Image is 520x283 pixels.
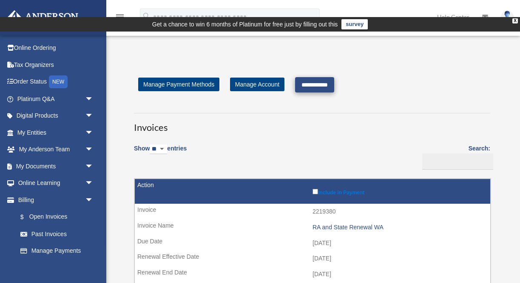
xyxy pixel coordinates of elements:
select: Showentries [150,144,167,154]
a: Manage Account [230,78,284,91]
a: Platinum Q&Aarrow_drop_down [6,90,106,107]
label: Include in Payment [313,187,486,196]
label: Show entries [134,143,187,163]
img: Anderson Advisors Platinum Portal [4,10,81,27]
div: NEW [49,75,68,88]
i: search [142,12,151,21]
td: [DATE] [135,266,490,283]
input: Include in Payment [313,189,318,194]
a: Digital Productsarrow_drop_down [6,107,106,124]
div: RA and State Renewal WA [313,224,486,231]
div: Get a chance to win 6 months of Platinum for free just by filling out this [152,19,338,29]
a: $Open Invoices [12,208,98,226]
span: arrow_drop_down [85,107,102,125]
span: arrow_drop_down [85,90,102,108]
td: [DATE] [135,235,490,251]
span: $ [25,212,29,222]
span: arrow_drop_down [85,141,102,159]
a: My Anderson Teamarrow_drop_down [6,141,106,158]
input: Search: [422,153,493,170]
i: menu [115,12,125,22]
a: My Entitiesarrow_drop_down [6,124,106,141]
a: My Documentsarrow_drop_down [6,158,106,175]
span: arrow_drop_down [85,124,102,141]
label: Search: [419,143,490,170]
a: Online Ordering [6,40,106,57]
a: Online Learningarrow_drop_down [6,175,106,192]
a: menu [115,15,125,22]
img: User Pic [501,11,514,23]
a: Tax Organizers [6,56,106,73]
span: arrow_drop_down [85,158,102,175]
a: Billingarrow_drop_down [6,191,102,208]
a: Manage Payments [12,243,102,260]
h3: Invoices [134,113,490,134]
a: Order StatusNEW [6,73,106,91]
span: arrow_drop_down [85,191,102,209]
a: Past Invoices [12,225,102,243]
td: 2219380 [135,204,490,220]
a: survey [341,19,368,29]
a: Manage Payment Methods [138,78,219,91]
div: close [512,18,518,23]
span: arrow_drop_down [85,175,102,192]
td: [DATE] [135,251,490,267]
